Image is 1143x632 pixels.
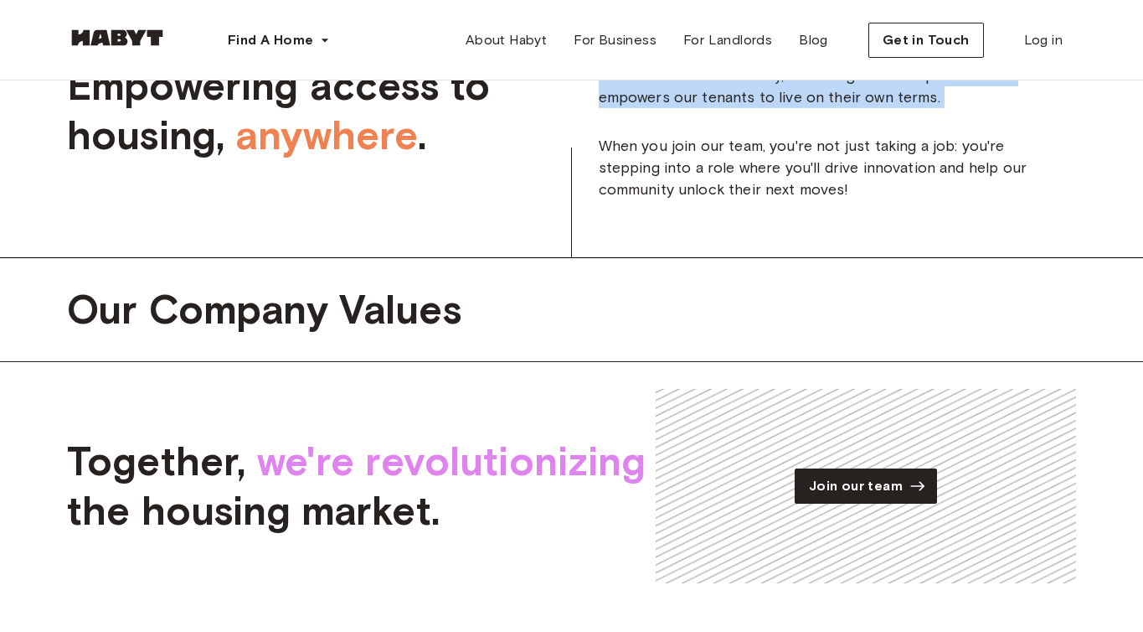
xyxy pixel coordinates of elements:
[883,30,970,50] span: Get in Touch
[67,285,1076,334] span: Our Company Values
[670,23,785,57] a: For Landlords
[574,30,656,50] span: For Business
[235,111,417,159] span: anywhere
[67,29,167,46] img: Habyt
[785,23,842,57] a: Blog
[228,30,313,50] span: Find A Home
[214,23,343,57] button: Find A Home
[560,23,670,57] a: For Business
[683,30,772,50] span: For Landlords
[1024,30,1063,50] span: Log in
[799,30,828,50] span: Blog
[809,476,903,496] span: Join our team
[466,30,547,50] span: About Habyt
[452,23,560,57] a: About Habyt
[599,135,1050,200] span: When you join our team, you're not just taking a job: you're stepping into a role where you'll dr...
[795,469,937,504] a: Join our team
[868,23,984,58] button: Get in Touch
[257,437,646,485] span: we're revolutionizing
[67,61,572,160] span: Empowering access to housing, .
[67,437,646,535] span: Together, the housing market.
[1011,23,1076,57] a: Log in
